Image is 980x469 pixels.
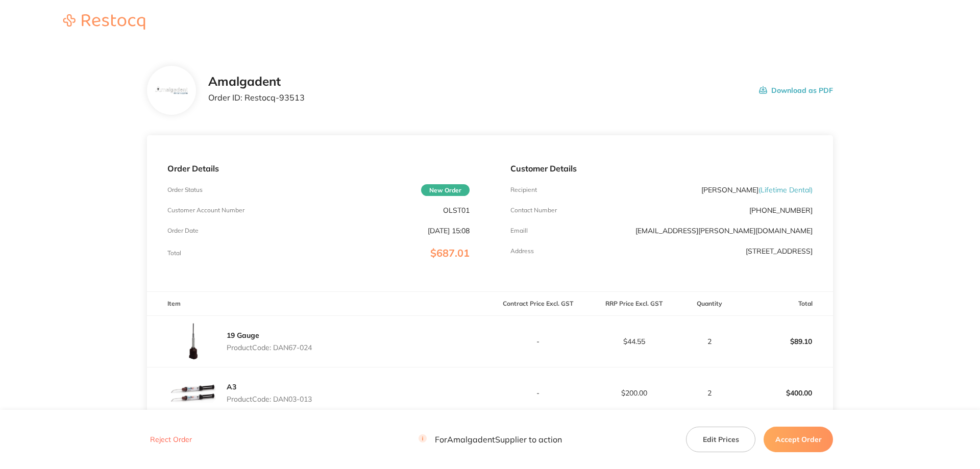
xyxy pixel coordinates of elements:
[746,247,813,255] p: [STREET_ADDRESS]
[428,227,470,235] p: [DATE] 15:08
[490,292,586,316] th: Contract Price Excl. GST
[227,395,312,403] p: Product Code: DAN03-013
[167,186,203,193] p: Order Status
[53,14,155,31] a: Restocq logo
[701,186,813,194] p: [PERSON_NAME]
[167,207,244,214] p: Customer Account Number
[227,343,312,352] p: Product Code: DAN67-024
[443,206,470,214] p: OLST01
[167,367,218,418] img: Z3k3eGpzNA
[491,337,585,345] p: -
[147,292,490,316] th: Item
[758,185,813,194] span: ( Lifetime Dental )
[227,382,236,391] a: A3
[586,389,681,397] p: $200.00
[682,337,737,345] p: 2
[53,14,155,30] img: Restocq logo
[635,226,813,235] a: [EMAIL_ADDRESS][PERSON_NAME][DOMAIN_NAME]
[586,337,681,345] p: $44.55
[749,206,813,214] p: [PHONE_NUMBER]
[421,184,470,196] span: New Order
[510,248,534,255] p: Address
[208,93,305,102] p: Order ID: Restocq- 93513
[227,331,259,340] a: 19 Gauge
[167,316,218,367] img: Nmc3bHZyag
[167,227,199,234] p: Order Date
[510,186,537,193] p: Recipient
[686,427,755,452] button: Edit Prices
[430,246,470,259] span: $687.01
[510,227,528,234] p: Emaill
[759,75,833,106] button: Download as PDF
[682,389,737,397] p: 2
[510,207,557,214] p: Contact Number
[738,329,832,354] p: $89.10
[155,86,188,95] img: b285Ymlzag
[167,164,470,173] p: Order Details
[764,427,833,452] button: Accept Order
[147,435,195,445] button: Reject Order
[738,381,832,405] p: $400.00
[682,292,737,316] th: Quantity
[586,292,682,316] th: RRP Price Excl. GST
[737,292,833,316] th: Total
[208,75,305,89] h2: Amalgadent
[419,435,562,445] p: For Amalgadent Supplier to action
[491,389,585,397] p: -
[167,250,181,257] p: Total
[510,164,813,173] p: Customer Details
